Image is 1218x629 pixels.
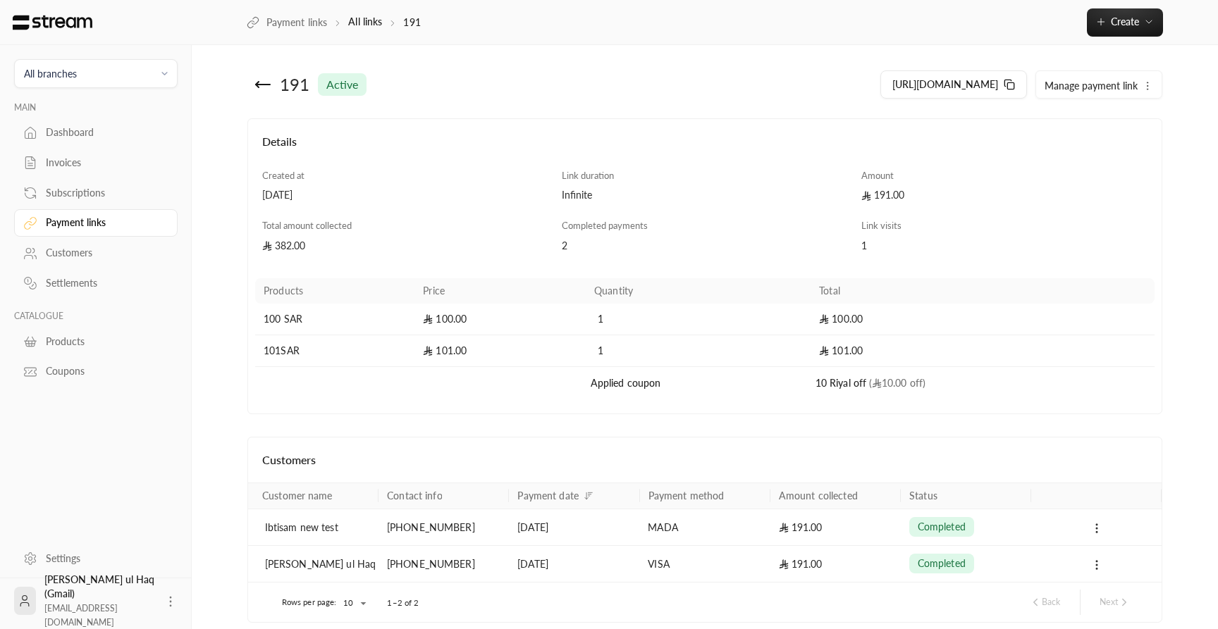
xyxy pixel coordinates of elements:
p: Rows per page: [282,597,337,608]
span: Total amount collected [262,220,352,231]
div: [PERSON_NAME] ul Haq (Gmail) [44,573,155,629]
button: All branches [14,59,178,88]
div: 191 [280,73,309,96]
h4: Customers [262,451,1148,468]
button: Manage payment link [1036,71,1162,99]
div: Customers [46,246,160,260]
span: completed [918,556,966,571]
button: [URL][DOMAIN_NAME] [880,70,1027,99]
div: [PERSON_NAME] ul Haq [265,546,370,582]
a: Settlements [14,270,178,297]
a: Products [14,328,178,355]
div: 1 [861,239,1148,253]
button: Sort [580,487,597,504]
span: 1 [594,312,608,326]
p: MAIN [14,102,178,113]
span: 1 [594,344,608,358]
th: Price [414,278,586,304]
span: Link visits [861,220,902,231]
a: Payment links [14,209,178,237]
p: CATALOGUE [14,311,178,322]
p: 191 [403,15,420,30]
div: [PHONE_NUMBER] [387,546,500,582]
a: Subscriptions [14,179,178,206]
div: Customer name [262,490,333,502]
td: 100.00 [414,304,586,335]
nav: breadcrumb [247,15,421,30]
div: [PHONE_NUMBER] [387,509,500,545]
div: 191.00 [779,509,892,545]
div: Products [46,335,160,349]
div: Infinite [562,188,848,202]
div: Payment method [648,490,724,502]
span: Amount [861,170,894,181]
span: completed [918,520,966,534]
div: MADA [648,509,761,545]
div: 10 [336,594,370,612]
span: Link duration [562,170,614,181]
span: Manage payment link [1045,80,1138,92]
a: Invoices [14,149,178,177]
p: 1–2 of 2 [387,597,419,609]
td: 101.00 [414,335,586,367]
table: Products [255,278,1155,399]
div: Payment date [517,490,578,502]
div: Settlements [46,276,160,290]
div: [DATE] [517,546,631,582]
div: Amount collected [779,490,858,502]
h4: Details [262,133,1148,164]
span: active [326,76,358,93]
div: Ibtisam new test [265,509,370,545]
a: Dashboard [14,119,178,147]
td: Applied coupon [586,367,811,399]
div: VISA [648,546,761,582]
span: [URL][DOMAIN_NAME] [892,78,998,90]
span: Completed payments [562,220,648,231]
td: 101.00 [811,335,1155,367]
span: Create [1111,15,1139,27]
div: Subscriptions [46,186,160,200]
button: Create [1087,8,1163,37]
div: Settings [46,552,160,566]
div: Contact info [387,490,442,502]
div: Invoices [46,156,160,170]
a: All links [348,15,382,27]
div: Dashboard [46,125,160,139]
span: Created at [262,170,304,181]
th: Quantity [586,278,811,304]
td: 100 SAR [255,304,414,335]
div: All branches [24,66,77,81]
td: 100.00 [811,304,1155,335]
a: Customers [14,239,178,267]
div: 191.00 [779,546,892,582]
a: Payment links [247,15,327,30]
div: [DATE] [517,509,631,545]
img: Logo [11,15,94,30]
th: Products [255,278,414,304]
span: ( 10.00 off) [869,377,926,389]
a: Coupons [14,358,178,385]
div: 382.00 [262,239,548,253]
div: [DATE] [262,188,548,202]
div: 191.00 [861,188,1148,202]
td: 10 Riyal off [811,367,1155,399]
span: [EMAIL_ADDRESS][DOMAIN_NAME] [44,603,118,628]
div: Status [909,490,937,502]
th: Total [811,278,1155,304]
td: 101SAR [255,335,414,367]
a: Settings [14,544,178,572]
div: 2 [562,239,848,253]
div: Payment links [46,216,160,230]
div: Coupons [46,364,160,378]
